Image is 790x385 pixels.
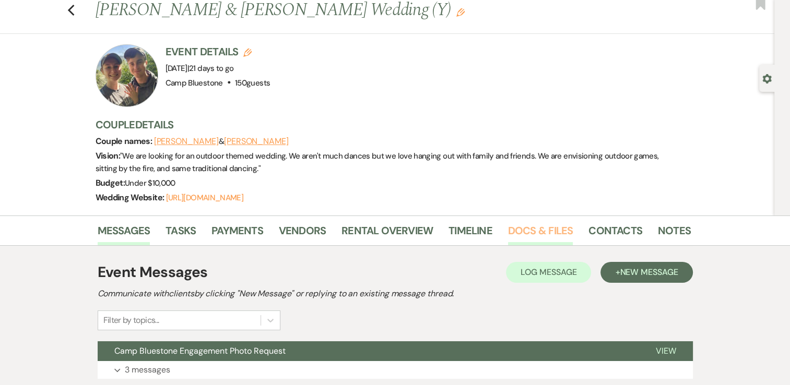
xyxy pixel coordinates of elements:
[98,222,150,245] a: Messages
[98,361,693,379] button: 3 messages
[187,63,234,74] span: |
[456,7,465,17] button: Edit
[639,341,693,361] button: View
[98,287,693,300] h2: Communicate with clients by clicking "New Message" or replying to an existing message thread.
[98,341,639,361] button: Camp Bluestone Engagement Photo Request
[508,222,573,245] a: Docs & Files
[125,363,170,377] p: 3 messages
[166,192,243,203] a: [URL][DOMAIN_NAME]
[96,177,125,188] span: Budget:
[588,222,642,245] a: Contacts
[114,345,286,356] span: Camp Bluestone Engagement Photo Request
[96,192,166,203] span: Wedding Website:
[449,222,492,245] a: Timeline
[103,314,159,327] div: Filter by topics...
[154,137,219,146] button: [PERSON_NAME]
[762,73,772,83] button: Open lead details
[506,262,591,283] button: Log Message
[96,117,680,132] h3: Couple Details
[224,137,289,146] button: [PERSON_NAME]
[235,78,270,88] span: 150 guests
[211,222,263,245] a: Payments
[600,262,692,283] button: +New Message
[620,267,678,278] span: New Message
[166,78,223,88] span: Camp Bluestone
[656,345,676,356] span: View
[189,63,234,74] span: 21 days to go
[341,222,433,245] a: Rental Overview
[96,136,154,147] span: Couple names:
[166,222,196,245] a: Tasks
[521,267,576,278] span: Log Message
[279,222,326,245] a: Vendors
[154,136,289,147] span: &
[98,261,208,283] h1: Event Messages
[96,151,659,174] span: " We are looking for an outdoor themed wedding. We aren't much dances but we love hanging out wit...
[96,150,121,161] span: Vision:
[658,222,691,245] a: Notes
[125,178,175,188] span: Under $10,000
[166,63,234,74] span: [DATE]
[166,44,270,59] h3: Event Details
